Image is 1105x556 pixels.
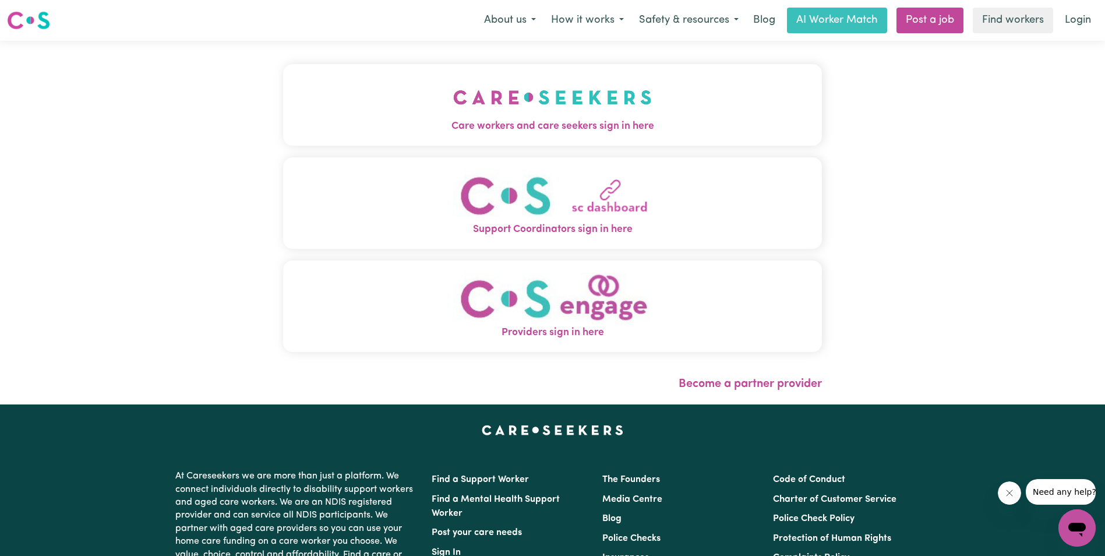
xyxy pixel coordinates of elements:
[283,325,822,340] span: Providers sign in here
[773,534,891,543] a: Protection of Human Rights
[283,157,822,249] button: Support Coordinators sign in here
[7,7,50,34] a: Careseekers logo
[482,425,623,435] a: Careseekers home page
[773,495,896,504] a: Charter of Customer Service
[1026,479,1096,505] iframe: Message from company
[896,8,963,33] a: Post a job
[631,8,746,33] button: Safety & resources
[432,495,560,518] a: Find a Mental Health Support Worker
[773,514,855,523] a: Police Check Policy
[7,8,70,17] span: Need any help?
[973,8,1053,33] a: Find workers
[602,495,662,504] a: Media Centre
[998,481,1021,505] iframe: Close message
[283,222,822,237] span: Support Coordinators sign in here
[602,514,622,523] a: Blog
[1058,8,1098,33] a: Login
[773,475,845,484] a: Code of Conduct
[283,119,822,134] span: Care workers and care seekers sign in here
[1058,509,1096,547] iframe: Button to launch messaging window
[543,8,631,33] button: How it works
[602,475,660,484] a: The Founders
[746,8,782,33] a: Blog
[432,475,529,484] a: Find a Support Worker
[283,261,822,352] button: Providers sign in here
[679,378,822,390] a: Become a partner provider
[602,534,661,543] a: Police Checks
[283,64,822,146] button: Care workers and care seekers sign in here
[432,528,522,537] a: Post your care needs
[476,8,543,33] button: About us
[7,10,50,31] img: Careseekers logo
[787,8,887,33] a: AI Worker Match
